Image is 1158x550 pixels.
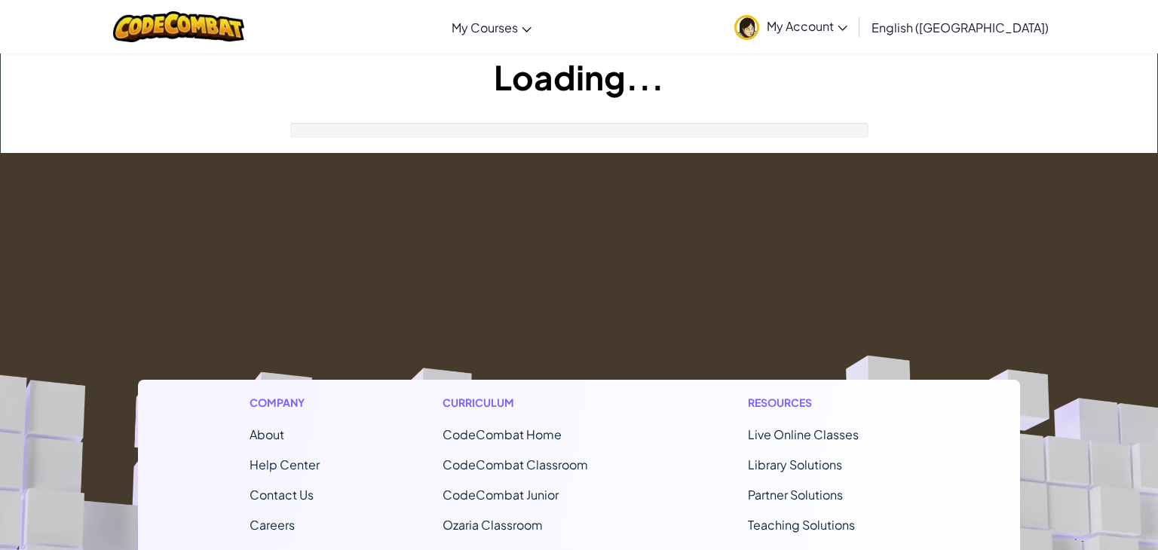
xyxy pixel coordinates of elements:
[748,395,908,411] h1: Resources
[250,426,284,442] a: About
[250,457,320,472] a: Help Center
[727,3,855,50] a: My Account
[1,53,1157,100] h1: Loading...
[748,457,842,472] a: Library Solutions
[250,517,295,533] a: Careers
[872,20,1049,35] span: English ([GEOGRAPHIC_DATA])
[250,487,314,503] span: Contact Us
[113,11,245,42] img: CodeCombat logo
[748,426,859,442] a: Live Online Classes
[443,395,625,411] h1: Curriculum
[734,15,759,40] img: avatar
[444,7,539,47] a: My Courses
[767,18,847,34] span: My Account
[443,457,588,472] a: CodeCombat Classroom
[443,517,543,533] a: Ozaria Classroom
[864,7,1056,47] a: English ([GEOGRAPHIC_DATA])
[443,487,559,503] a: CodeCombat Junior
[452,20,518,35] span: My Courses
[748,517,855,533] a: Teaching Solutions
[250,395,320,411] h1: Company
[748,487,843,503] a: Partner Solutions
[443,426,562,442] span: CodeCombat Home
